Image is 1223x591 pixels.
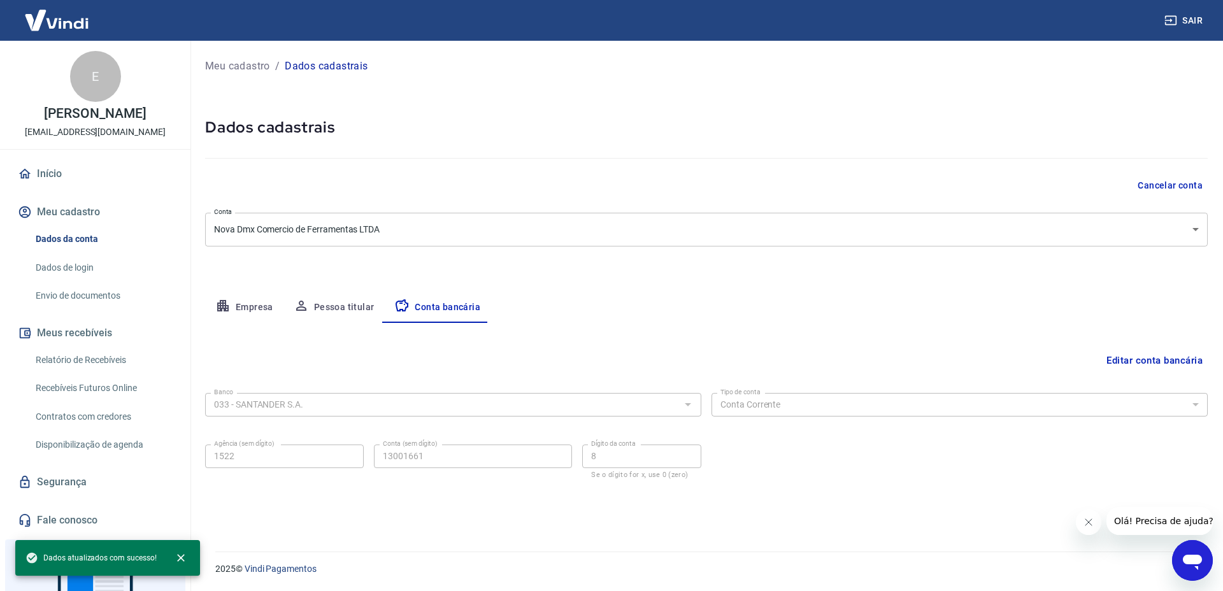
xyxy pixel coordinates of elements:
p: [PERSON_NAME] [44,107,146,120]
div: Nova Dmx Comercio de Ferramentas LTDA [205,213,1208,246]
a: Dados da conta [31,226,175,252]
p: / [275,59,280,74]
a: Segurança [15,468,175,496]
a: Envio de documentos [31,283,175,309]
p: 2025 © [215,562,1192,576]
a: Disponibilização de agenda [31,432,175,458]
label: Agência (sem dígito) [214,439,275,448]
img: Vindi [15,1,98,39]
p: Dados cadastrais [285,59,368,74]
a: Relatório de Recebíveis [31,347,175,373]
a: Dados de login [31,255,175,281]
iframe: Mensagem da empresa [1106,507,1213,535]
span: Dados atualizados com sucesso! [25,552,157,564]
p: [EMAIL_ADDRESS][DOMAIN_NAME] [25,125,166,139]
iframe: Fechar mensagem [1076,509,1101,535]
a: Meu cadastro [205,59,270,74]
span: Olá! Precisa de ajuda? [8,9,107,19]
label: Banco [214,387,233,397]
label: Dígito da conta [591,439,636,448]
a: Início [15,160,175,188]
button: Editar conta bancária [1101,348,1208,373]
div: E [70,51,121,102]
button: Sair [1162,9,1208,32]
button: Conta bancária [384,292,490,323]
label: Conta (sem dígito) [383,439,438,448]
label: Tipo de conta [720,387,761,397]
a: Vindi Pagamentos [245,564,317,574]
h5: Dados cadastrais [205,117,1208,138]
a: Contratos com credores [31,404,175,430]
button: Empresa [205,292,283,323]
iframe: Botão para abrir a janela de mensagens [1172,540,1213,581]
button: Meu cadastro [15,198,175,226]
button: Pessoa titular [283,292,385,323]
button: close [167,544,195,572]
a: Fale conosco [15,506,175,534]
label: Conta [214,207,232,217]
button: Meus recebíveis [15,319,175,347]
button: Cancelar conta [1133,174,1208,197]
a: Recebíveis Futuros Online [31,375,175,401]
p: Se o dígito for x, use 0 (zero) [591,471,692,479]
